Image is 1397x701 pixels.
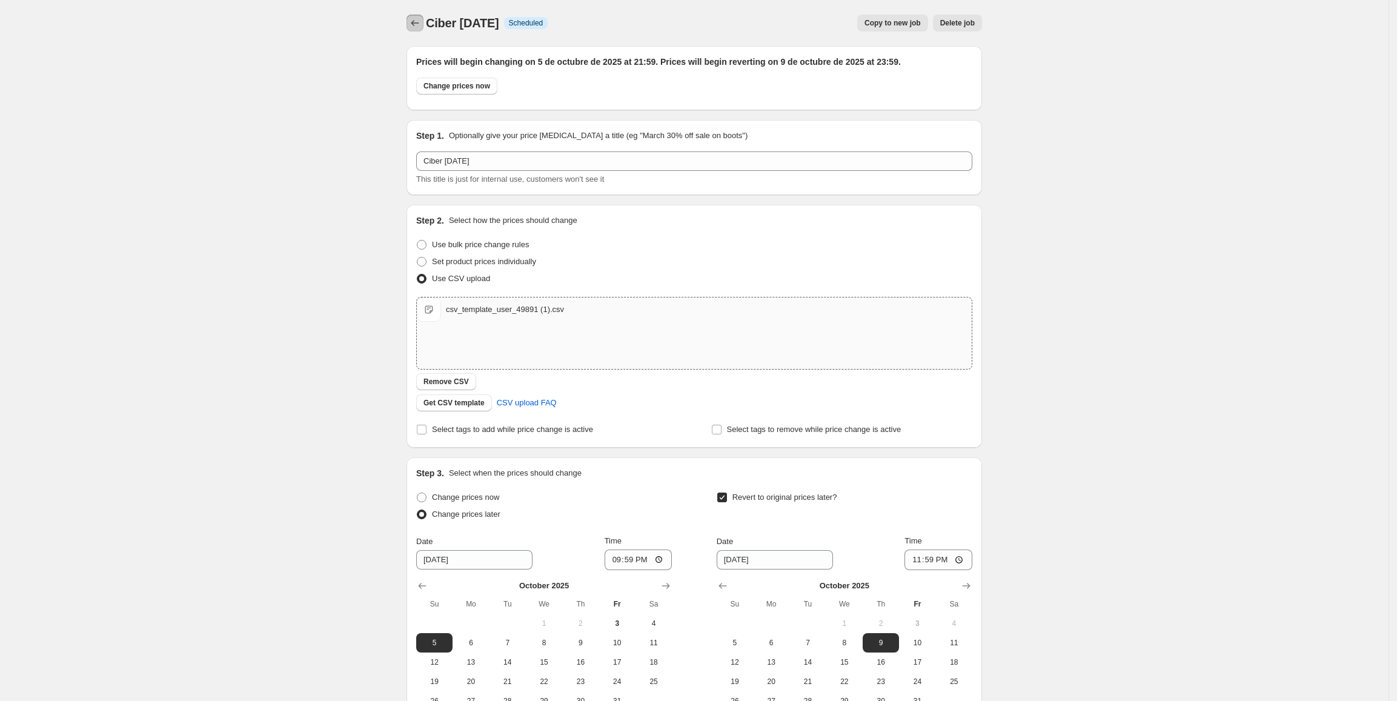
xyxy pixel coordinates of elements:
[416,467,444,479] h2: Step 3.
[899,653,935,672] button: Friday October 17 2025
[794,657,821,667] span: 14
[758,638,785,648] span: 6
[567,619,594,628] span: 2
[599,672,635,691] button: Friday October 24 2025
[457,677,484,686] span: 20
[714,577,731,594] button: Show previous month, September 2025
[899,633,935,653] button: Friday October 10 2025
[531,599,557,609] span: We
[753,653,789,672] button: Monday October 13 2025
[904,550,972,570] input: 12:00
[941,657,967,667] span: 18
[863,614,899,633] button: Thursday October 2 2025
[831,619,858,628] span: 1
[604,638,631,648] span: 10
[599,653,635,672] button: Friday October 17 2025
[899,594,935,614] th: Friday
[826,614,863,633] button: Wednesday October 1 2025
[831,638,858,648] span: 8
[635,653,672,672] button: Saturday October 18 2025
[562,594,599,614] th: Thursday
[722,638,748,648] span: 5
[936,633,972,653] button: Saturday October 11 2025
[489,594,526,614] th: Tuesday
[526,653,562,672] button: Wednesday October 15 2025
[635,633,672,653] button: Saturday October 11 2025
[562,614,599,633] button: Thursday October 2 2025
[794,599,821,609] span: Tu
[423,377,469,387] span: Remove CSV
[904,677,931,686] span: 24
[831,677,858,686] span: 22
[604,657,631,667] span: 17
[794,638,821,648] span: 7
[794,677,821,686] span: 21
[426,16,499,30] span: Ciber [DATE]
[717,672,753,691] button: Sunday October 19 2025
[958,577,975,594] button: Show next month, November 2025
[826,672,863,691] button: Wednesday October 22 2025
[605,536,622,545] span: Time
[489,653,526,672] button: Tuesday October 14 2025
[936,672,972,691] button: Saturday October 25 2025
[635,672,672,691] button: Saturday October 25 2025
[449,214,577,227] p: Select how the prices should change
[494,638,521,648] span: 7
[416,214,444,227] h2: Step 2.
[936,594,972,614] th: Saturday
[904,657,931,667] span: 17
[640,638,667,648] span: 11
[722,657,748,667] span: 12
[449,467,582,479] p: Select when the prices should change
[509,18,543,28] span: Scheduled
[717,594,753,614] th: Sunday
[416,56,972,68] h2: Prices will begin changing on 5 de octubre de 2025 at 21:59. Prices will begin reverting on 9 de ...
[562,672,599,691] button: Thursday October 23 2025
[657,577,674,594] button: Show next month, November 2025
[531,638,557,648] span: 8
[941,638,967,648] span: 11
[863,594,899,614] th: Thursday
[453,594,489,614] th: Monday
[789,633,826,653] button: Tuesday October 7 2025
[599,594,635,614] th: Friday
[416,633,453,653] button: Sunday October 5 2025
[868,657,894,667] span: 16
[489,672,526,691] button: Tuesday October 21 2025
[758,599,785,609] span: Mo
[857,15,928,32] button: Copy to new job
[526,672,562,691] button: Wednesday October 22 2025
[416,594,453,614] th: Sunday
[789,672,826,691] button: Tuesday October 21 2025
[899,614,935,633] button: Today Friday October 3 2025
[732,493,837,502] span: Revert to original prices later?
[904,619,931,628] span: 3
[453,633,489,653] button: Monday October 6 2025
[831,657,858,667] span: 15
[936,653,972,672] button: Saturday October 18 2025
[416,373,476,390] button: Remove CSV
[497,397,557,409] span: CSV upload FAQ
[416,130,444,142] h2: Step 1.
[526,633,562,653] button: Wednesday October 8 2025
[489,633,526,653] button: Tuesday October 7 2025
[863,653,899,672] button: Thursday October 16 2025
[599,614,635,633] button: Today Friday October 3 2025
[831,599,858,609] span: We
[416,537,433,546] span: Date
[640,677,667,686] span: 25
[940,18,975,28] span: Delete job
[717,537,733,546] span: Date
[826,633,863,653] button: Wednesday October 8 2025
[941,619,967,628] span: 4
[789,594,826,614] th: Tuesday
[531,657,557,667] span: 15
[753,633,789,653] button: Monday October 6 2025
[421,677,448,686] span: 19
[904,536,921,545] span: Time
[406,15,423,32] button: Price change jobs
[414,577,431,594] button: Show previous month, September 2025
[457,599,484,609] span: Mo
[531,677,557,686] span: 22
[722,599,748,609] span: Su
